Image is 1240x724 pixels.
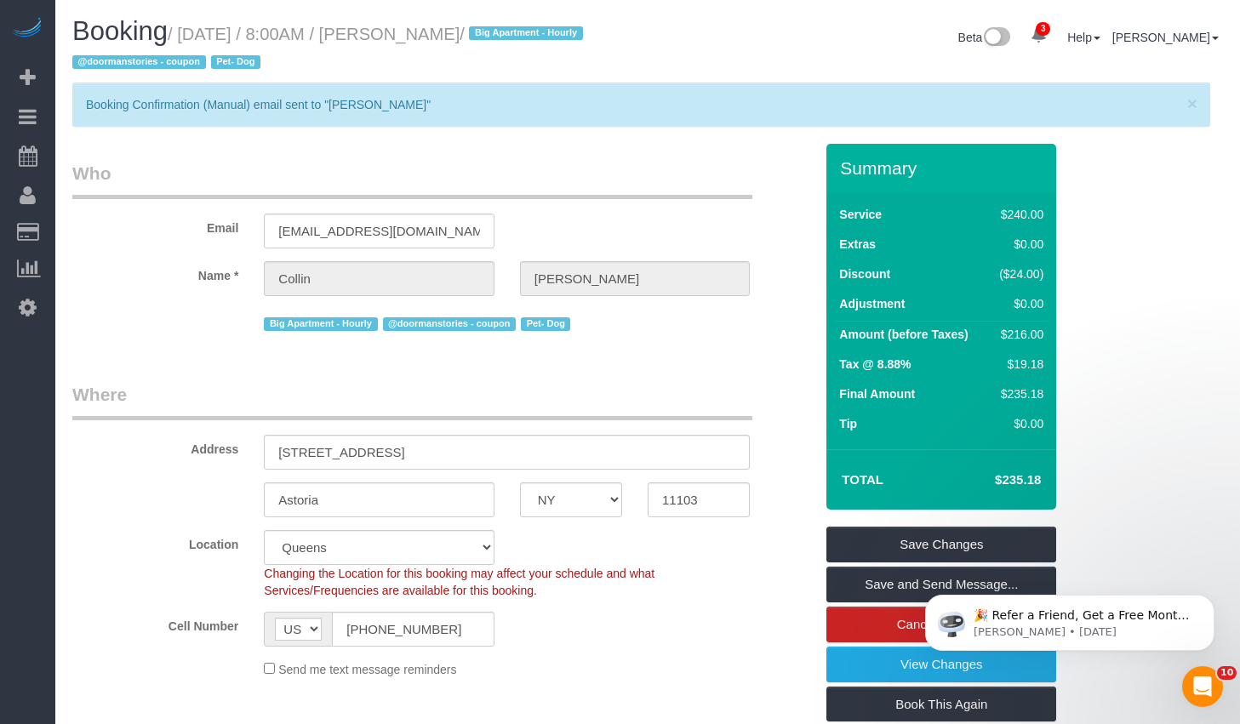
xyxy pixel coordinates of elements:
[1217,666,1237,680] span: 10
[958,31,1011,44] a: Beta
[982,27,1010,49] img: New interface
[944,473,1041,487] h4: $235.18
[1187,94,1197,113] span: ×
[1187,94,1197,112] button: Close
[1067,31,1100,44] a: Help
[469,26,582,40] span: Big Apartment - Hourly
[993,265,1044,282] div: ($24.00)
[521,317,570,331] span: Pet- Dog
[1022,17,1055,54] a: 3
[993,295,1044,312] div: $0.00
[839,265,890,282] label: Discount
[60,214,251,237] label: Email
[264,214,494,248] input: Email
[60,530,251,553] label: Location
[839,295,905,312] label: Adjustment
[332,612,494,647] input: Cell Number
[60,261,251,284] label: Name *
[1182,666,1223,707] iframe: Intercom live chat
[1036,22,1050,36] span: 3
[826,567,1056,602] a: Save and Send Message...
[278,663,456,676] span: Send me text message reminders
[10,17,44,41] img: Automaid Logo
[839,385,915,402] label: Final Amount
[840,158,1048,178] h3: Summary
[264,317,377,331] span: Big Apartment - Hourly
[60,435,251,458] label: Address
[264,567,654,597] span: Changing the Location for this booking may affect your schedule and what Services/Frequencies are...
[72,25,588,72] small: / [DATE] / 8:00AM / [PERSON_NAME]
[86,96,1180,113] p: Booking Confirmation (Manual) email sent to "[PERSON_NAME]"
[839,206,882,223] label: Service
[648,482,750,517] input: Zip Code
[826,687,1056,722] a: Book This Again
[900,559,1240,678] iframe: Intercom notifications message
[60,612,251,635] label: Cell Number
[993,206,1044,223] div: $240.00
[993,236,1044,253] div: $0.00
[264,482,494,517] input: City
[826,647,1056,682] a: View Changes
[211,55,260,69] span: Pet- Dog
[993,356,1044,373] div: $19.18
[72,55,206,69] span: @doormanstories - coupon
[839,356,911,373] label: Tax @ 8.88%
[72,161,752,199] legend: Who
[72,16,168,46] span: Booking
[839,415,857,432] label: Tip
[826,607,1056,642] a: Cancel Booking
[839,236,876,253] label: Extras
[839,326,968,343] label: Amount (before Taxes)
[993,326,1044,343] div: $216.00
[264,261,494,296] input: First Name
[520,261,750,296] input: Last Name
[383,317,517,331] span: @doormanstories - coupon
[1112,31,1219,44] a: [PERSON_NAME]
[842,472,883,487] strong: Total
[993,385,1044,402] div: $235.18
[826,527,1056,562] a: Save Changes
[72,382,752,420] legend: Where
[993,415,1044,432] div: $0.00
